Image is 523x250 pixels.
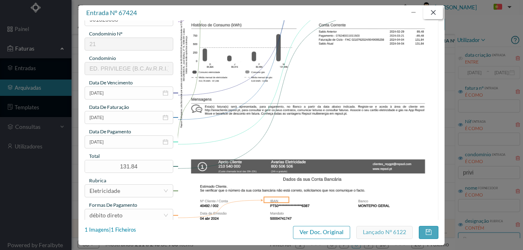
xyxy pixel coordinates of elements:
div: Eletricidade [89,185,120,197]
span: data de faturação [89,104,129,110]
div: 1 Imagens | 1 Ficheiros [85,226,136,234]
span: data de pagamento [89,128,131,135]
button: Ver Doc. Original [293,226,350,239]
button: Lançado nº 6122 [356,226,413,239]
span: entrada nº 67424 [86,9,137,16]
i: icon: calendar [163,90,168,96]
div: débito direto [89,209,123,221]
i: icon: calendar [163,139,168,145]
span: data de vencimento [89,80,133,86]
span: condomínio [89,55,116,61]
i: icon: down [163,188,168,193]
button: PT [487,1,515,14]
span: rubrica [89,177,106,184]
i: icon: down [163,213,168,218]
span: total [89,153,100,159]
span: condomínio nº [89,31,123,37]
i: icon: calendar [163,115,168,120]
span: Formas de Pagamento [89,202,137,208]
